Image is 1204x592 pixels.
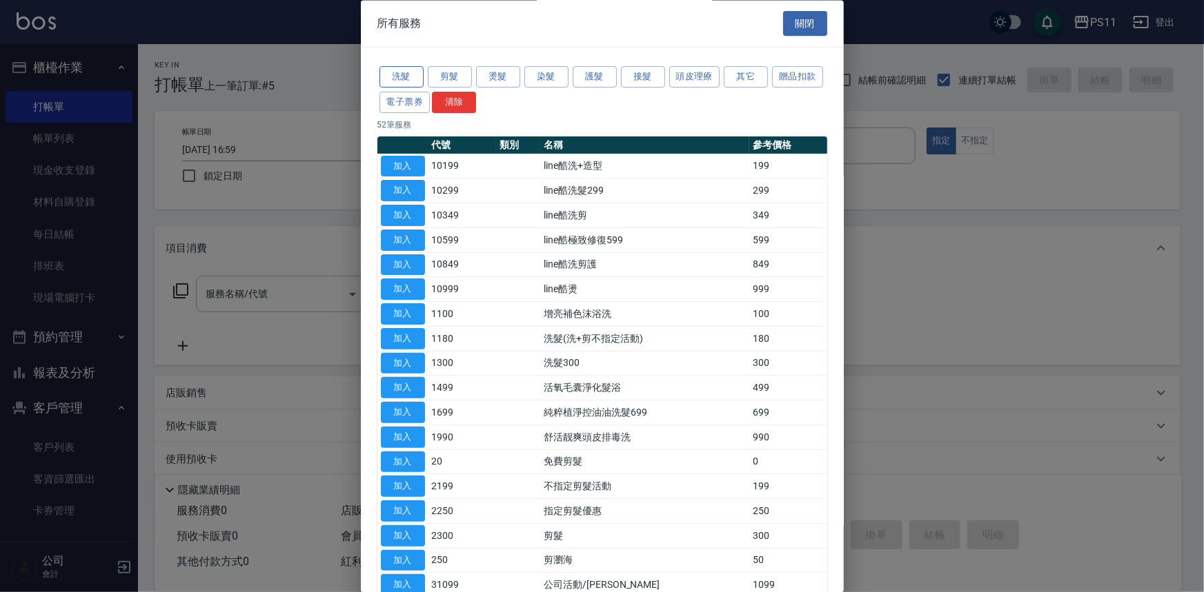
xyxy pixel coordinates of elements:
button: 剪髮 [428,67,472,88]
td: 1499 [428,376,496,400]
td: 2250 [428,499,496,524]
button: 加入 [381,229,425,251]
td: 349 [749,203,827,228]
td: 指定剪髮優惠 [540,499,749,524]
td: 剪髮 [540,524,749,549]
td: 純粹植淨控油油洗髮699 [540,400,749,425]
button: 加入 [381,501,425,522]
td: 50 [749,549,827,573]
button: 加入 [381,205,425,227]
button: 加入 [381,156,425,177]
td: 洗髮300 [540,351,749,376]
td: 1300 [428,351,496,376]
td: 10849 [428,253,496,278]
td: 1180 [428,327,496,351]
td: 2199 [428,474,496,499]
td: 499 [749,376,827,400]
td: 100 [749,302,827,327]
td: line酷洗剪 [540,203,749,228]
td: 增亮補色沫浴洗 [540,302,749,327]
button: 電子票券 [379,92,431,113]
button: 加入 [381,378,425,399]
button: 贈品扣款 [772,67,823,88]
button: 加入 [381,304,425,325]
button: 加入 [381,525,425,547]
button: 加入 [381,402,425,424]
button: 加入 [381,353,425,374]
td: 999 [749,277,827,302]
button: 清除 [432,92,476,113]
td: line酷燙 [540,277,749,302]
td: 20 [428,450,496,475]
td: 1699 [428,400,496,425]
td: line酷洗髮299 [540,178,749,203]
span: 所有服務 [377,17,422,30]
th: 參考價格 [749,136,827,154]
button: 加入 [381,254,425,276]
button: 加入 [381,451,425,473]
button: 洗髮 [379,67,424,88]
td: 10199 [428,154,496,179]
td: 299 [749,178,827,203]
td: 10999 [428,277,496,302]
td: 180 [749,327,827,351]
td: 2300 [428,524,496,549]
td: line酷洗+造型 [540,154,749,179]
button: 加入 [381,550,425,571]
td: 0 [749,450,827,475]
td: line酷洗剪護 [540,253,749,278]
button: 加入 [381,181,425,202]
td: 250 [428,549,496,573]
button: 加入 [381,279,425,300]
td: 990 [749,425,827,450]
button: 加入 [381,427,425,448]
td: 1100 [428,302,496,327]
button: 染髮 [524,67,569,88]
button: 接髮 [621,67,665,88]
td: 剪瀏海 [540,549,749,573]
button: 護髮 [573,67,617,88]
button: 加入 [381,476,425,498]
td: 活氧毛囊淨化髮浴 [540,376,749,400]
td: 洗髮(洗+剪不指定活動) [540,327,749,351]
td: 300 [749,524,827,549]
td: 849 [749,253,827,278]
td: 10599 [428,228,496,253]
td: 199 [749,474,827,499]
td: 599 [749,228,827,253]
th: 名稱 [540,136,749,154]
button: 頭皮理療 [669,67,720,88]
button: 加入 [381,328,425,349]
td: 舒活靓爽頭皮排毒洗 [540,425,749,450]
th: 代號 [428,136,496,154]
td: 1990 [428,425,496,450]
td: 300 [749,351,827,376]
td: 不指定剪髮活動 [540,474,749,499]
td: 10299 [428,178,496,203]
button: 關閉 [783,11,827,37]
td: 699 [749,400,827,425]
td: 10349 [428,203,496,228]
td: 免費剪髮 [540,450,749,475]
th: 類別 [496,136,541,154]
p: 52 筆服務 [377,119,827,131]
td: 250 [749,499,827,524]
td: 199 [749,154,827,179]
button: 燙髮 [476,67,520,88]
td: line酷極致修復599 [540,228,749,253]
button: 其它 [724,67,768,88]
